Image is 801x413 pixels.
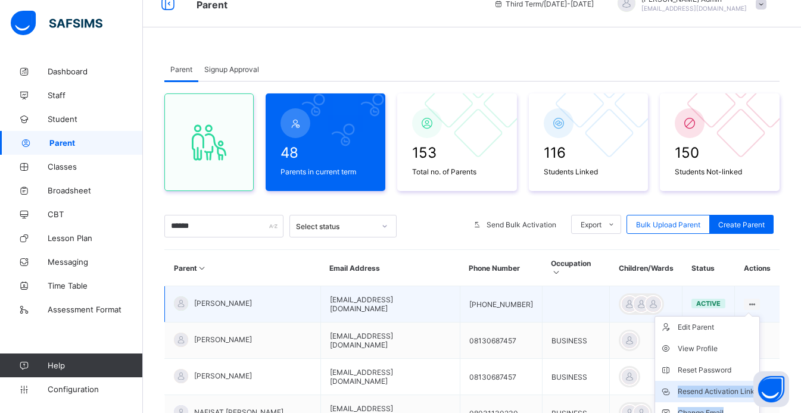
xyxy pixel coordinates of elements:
span: Lesson Plan [48,233,143,243]
span: [PERSON_NAME] [194,371,252,380]
span: Classes [48,162,143,171]
span: 48 [280,144,370,161]
span: 150 [675,144,765,161]
td: BUSINESS [542,359,610,395]
td: [EMAIL_ADDRESS][DOMAIN_NAME] [320,359,460,395]
span: Messaging [48,257,143,267]
td: [EMAIL_ADDRESS][DOMAIN_NAME] [320,286,460,323]
span: Configuration [48,384,142,394]
span: 116 [544,144,634,161]
th: Actions [735,250,780,286]
span: Signup Approval [204,65,259,74]
i: Sort in Ascending Order [197,264,207,273]
th: Email Address [320,250,460,286]
th: Children/Wards [610,250,682,286]
span: 153 [412,144,502,161]
span: active [696,299,721,308]
span: Broadsheet [48,186,143,195]
span: Parent [170,65,192,74]
span: Students Not-linked [675,167,765,176]
span: Total no. of Parents [412,167,502,176]
span: Parent [49,138,143,148]
span: Dashboard [48,67,143,76]
span: Help [48,361,142,370]
span: CBT [48,209,143,219]
span: [PERSON_NAME] [194,335,252,344]
th: Parent [165,250,321,286]
span: Send Bulk Activation [487,220,556,229]
div: Resend Activation Link [678,386,755,398]
div: Select status [296,222,375,231]
img: safsims [11,11,102,36]
span: Students Linked [544,167,634,176]
span: Export [581,220,601,229]
span: Student [48,114,143,124]
div: View Profile [678,343,755,355]
td: 08130687457 [460,323,542,359]
span: Staff [48,90,143,100]
span: Bulk Upload Parent [636,220,700,229]
td: BUSINESS [542,323,610,359]
td: [EMAIL_ADDRESS][DOMAIN_NAME] [320,323,460,359]
th: Status [682,250,735,286]
div: Edit Parent [678,321,755,333]
span: Assessment Format [48,305,143,314]
th: Phone Number [460,250,542,286]
button: Open asap [753,371,789,407]
span: [PERSON_NAME] [194,299,252,308]
td: [PHONE_NUMBER] [460,286,542,323]
span: Time Table [48,281,143,290]
td: 08130687457 [460,359,542,395]
th: Occupation [542,250,610,286]
span: Parents in current term [280,167,370,176]
div: Reset Password [678,364,755,376]
span: [EMAIL_ADDRESS][DOMAIN_NAME] [641,5,747,12]
i: Sort in Ascending Order [551,268,561,277]
span: Create Parent [718,220,765,229]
